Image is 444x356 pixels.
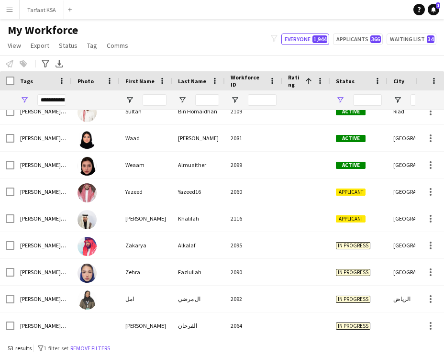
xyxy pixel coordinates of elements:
[125,78,155,85] span: First Name
[8,23,78,37] span: My Workforce
[231,74,265,88] span: Workforce ID
[78,237,97,256] img: Zakarya Alkalaf
[8,41,21,50] span: View
[107,41,128,50] span: Comms
[120,286,172,312] div: امل
[393,96,402,104] button: Open Filter Menu
[333,33,383,45] button: Applicants366
[336,108,366,115] span: Active
[14,286,72,312] div: [PERSON_NAME] Staff
[14,205,72,232] div: [PERSON_NAME] Staff
[78,130,97,149] img: Waad Al Aboush
[172,125,225,151] div: [PERSON_NAME]
[14,125,72,151] div: [PERSON_NAME] Staff , Class A , [DEMOGRAPHIC_DATA]
[54,58,65,69] app-action-btn: Export XLSX
[178,78,206,85] span: Last Name
[172,312,225,339] div: الفرحان
[78,78,94,85] span: Photo
[14,178,72,205] div: [PERSON_NAME] Staff
[225,98,282,124] div: 2109
[370,35,381,43] span: 366
[120,125,172,151] div: Waad
[427,35,434,43] span: 34
[120,98,172,124] div: Sultan
[336,269,370,276] span: In progress
[40,58,51,69] app-action-btn: Advanced filters
[353,94,382,106] input: Status Filter Input
[336,296,370,303] span: In progress
[14,152,72,178] div: [PERSON_NAME] Staff , Class A , [DEMOGRAPHIC_DATA] Speaker , [DEMOGRAPHIC_DATA] Speaker , [DEMOGR...
[225,312,282,339] div: 2064
[411,94,439,106] input: City Filter Input
[172,178,225,205] div: Yazeed16
[14,98,72,124] div: [PERSON_NAME] Staff , Class A , [DEMOGRAPHIC_DATA] , [DEMOGRAPHIC_DATA] Speaker
[336,135,366,142] span: Active
[172,232,225,258] div: Alkalaf
[83,39,101,52] a: Tag
[68,343,112,354] button: Remove filters
[27,39,53,52] a: Export
[195,94,219,106] input: Last Name Filter Input
[172,259,225,285] div: Fazlullah
[225,286,282,312] div: 2092
[336,323,370,330] span: In progress
[78,156,97,176] img: Weaam Almuaither
[387,33,436,45] button: Waiting list34
[393,78,404,85] span: City
[336,189,366,196] span: Applicant
[20,78,33,85] span: Tags
[231,96,239,104] button: Open Filter Menu
[44,345,68,352] span: 1 filter set
[78,183,97,202] img: Yazeed Yazeed16
[125,96,134,104] button: Open Filter Menu
[225,205,282,232] div: 2116
[87,41,97,50] span: Tag
[120,178,172,205] div: Yazeed
[336,162,366,169] span: Active
[172,205,225,232] div: Khalifah
[120,232,172,258] div: Zakarya
[120,152,172,178] div: Weaam
[172,98,225,124] div: Bin Homaidhan
[78,103,97,122] img: Sultan Bin Homaidhan
[172,286,225,312] div: ال مرضي
[312,35,327,43] span: 1,944
[55,39,81,52] a: Status
[4,39,25,52] a: View
[120,205,172,232] div: [PERSON_NAME]
[14,232,72,258] div: [PERSON_NAME] Staff
[20,0,64,19] button: Tarfaat KSA
[78,264,97,283] img: Zehra Fazlullah
[31,41,49,50] span: Export
[120,259,172,285] div: Zehra
[336,242,370,249] span: In progress
[248,94,277,106] input: Workforce ID Filter Input
[14,312,72,339] div: [PERSON_NAME] Staff
[20,96,29,104] button: Open Filter Menu
[336,96,344,104] button: Open Filter Menu
[120,312,172,339] div: [PERSON_NAME]
[225,152,282,178] div: 2099
[436,2,440,9] span: 1
[225,125,282,151] div: 2081
[78,290,97,310] img: امل ال مرضي
[178,96,187,104] button: Open Filter Menu
[336,78,355,85] span: Status
[281,33,329,45] button: Everyone1,944
[172,152,225,178] div: Almuaither
[225,232,282,258] div: 2095
[143,94,166,106] input: First Name Filter Input
[336,215,366,222] span: Applicant
[103,39,132,52] a: Comms
[59,41,78,50] span: Status
[288,74,301,88] span: Rating
[225,178,282,205] div: 2060
[78,210,97,229] img: Yousef Khalifah
[428,4,439,15] a: 1
[14,259,72,285] div: [PERSON_NAME] Staff
[225,259,282,285] div: 2090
